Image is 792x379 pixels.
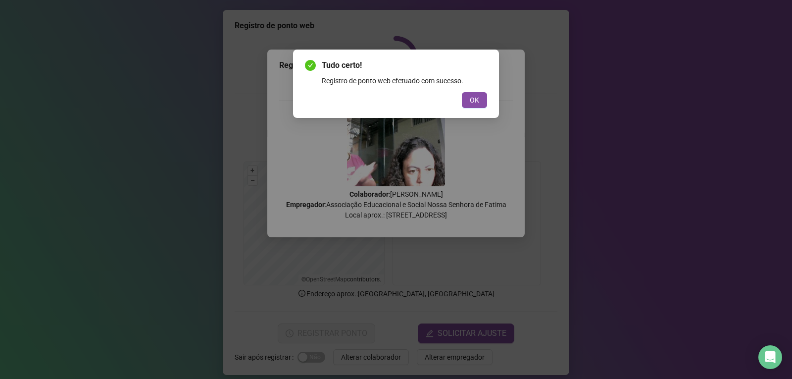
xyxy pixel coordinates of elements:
[322,59,487,71] span: Tudo certo!
[758,345,782,369] div: Open Intercom Messenger
[462,92,487,108] button: OK
[322,75,487,86] div: Registro de ponto web efetuado com sucesso.
[470,95,479,106] span: OK
[305,60,316,71] span: check-circle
